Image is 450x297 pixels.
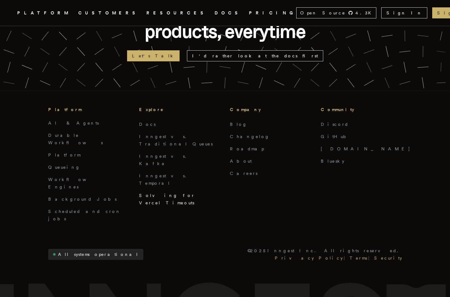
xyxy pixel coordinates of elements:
a: About [230,159,252,164]
a: AI & Agents [48,121,99,125]
a: Platform [48,152,80,157]
a: Background Jobs [48,197,117,202]
h3: Company [230,106,311,113]
a: All systems operational [48,249,143,260]
a: Durable Workflows [48,133,103,145]
a: Changelog [230,134,270,139]
a: Inngest vs. Temporal [139,173,190,186]
a: PRICING [249,9,296,17]
div: | [344,254,348,262]
h3: Community [321,106,402,113]
a: I'd rather look at the docs first [187,50,323,61]
a: DOCS [215,9,242,17]
h3: Platform [48,106,129,113]
a: Roadmap [230,146,264,151]
a: Blog [230,122,247,127]
button: PLATFORM [17,9,71,17]
a: Privacy Policy [273,254,344,262]
a: Inngest vs. Traditional Queues [139,134,213,146]
a: Careers [230,171,258,176]
a: Bluesky [321,159,344,164]
a: Workflow Engines [48,177,101,189]
a: Queueing [48,165,80,170]
a: Scheduled and cron jobs [48,209,121,221]
a: GitHub [321,134,350,139]
a: Inngest vs. Kafka [139,154,190,166]
a: Solving for Vercel Timeouts [139,193,195,205]
a: Terms [348,254,368,262]
button: RESOURCES [146,9,207,17]
a: Docs [139,122,156,127]
a: [DOMAIN_NAME] [321,146,410,151]
p: Develop reliable AI products, everytime [127,4,323,40]
h3: Explore [139,106,220,113]
a: CUSTOMERS [78,9,139,17]
span: 4.3 K [355,10,375,16]
div: | [368,254,373,262]
a: Let's Talk [127,50,180,61]
a: Security [373,254,402,262]
a: Discord [321,122,349,127]
span: Open Source [300,10,346,16]
a: Sign In [381,7,427,18]
p: © 2025 Inngest Inc. All rights reserved. [247,247,402,254]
